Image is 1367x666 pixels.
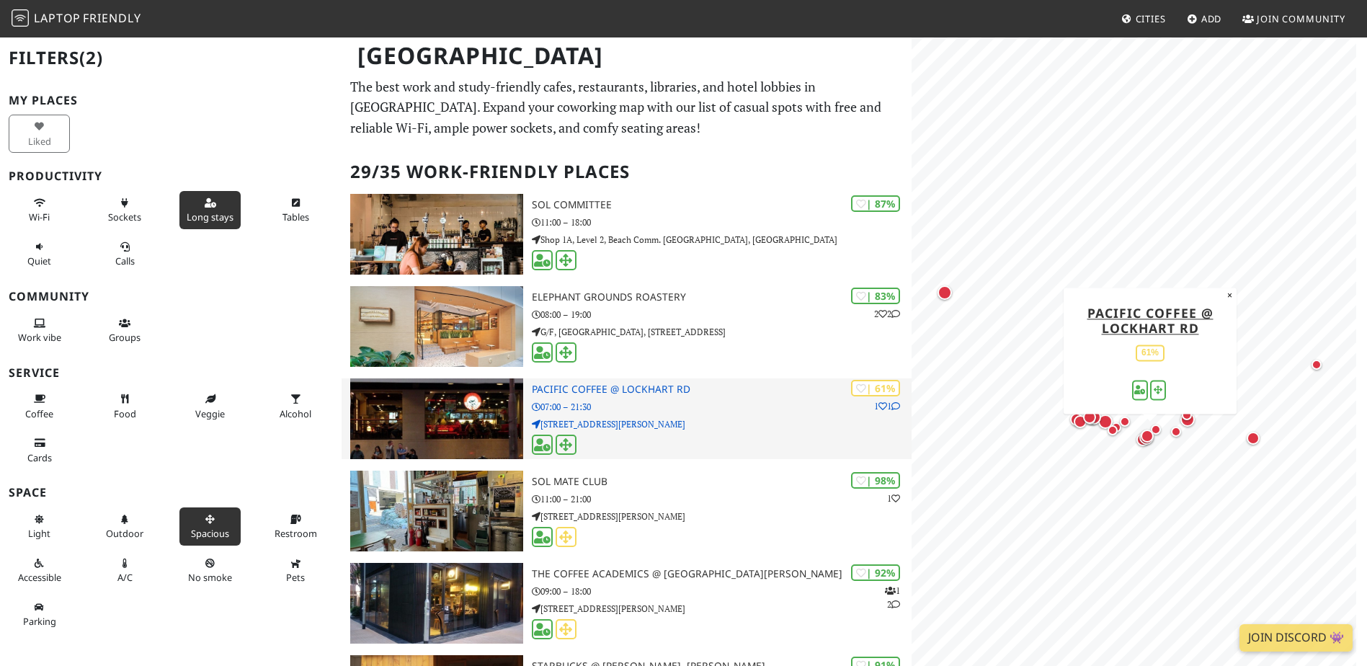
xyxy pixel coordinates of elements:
[191,527,229,540] span: Spacious
[851,288,900,304] div: | 83%
[350,378,522,459] img: Pacific Coffee @ Lockhart Rd
[532,199,912,211] h3: SOL Committee
[1141,430,1159,448] div: Map marker
[1201,12,1222,25] span: Add
[1085,414,1103,432] div: Map marker
[18,571,61,584] span: Accessible
[282,210,309,223] span: Work-friendly tables
[179,191,241,229] button: Long stays
[1247,432,1265,450] div: Map marker
[1074,415,1092,434] div: Map marker
[29,210,50,223] span: Stable Wi-Fi
[9,311,70,350] button: Work vibe
[79,45,103,69] span: (2)
[28,527,50,540] span: Natural light
[265,551,326,590] button: Pets
[265,507,326,546] button: Restroom
[342,378,911,459] a: Pacific Coffee @ Lockhart Rd | 61% 11 Pacific Coffee @ Lockhart Rd 07:00 – 21:30 [STREET_ADDRESS]...
[874,307,900,321] p: 2 2
[27,451,52,464] span: Credit cards
[9,431,70,469] button: Cards
[1116,6,1172,32] a: Cities
[179,507,241,546] button: Spacious
[350,150,902,194] h2: 29/35 Work-Friendly Places
[9,191,70,229] button: Wi-Fi
[532,400,912,414] p: 07:00 – 21:30
[265,387,326,425] button: Alcohol
[1070,413,1089,432] div: Map marker
[1181,6,1228,32] a: Add
[1312,360,1329,377] div: Map marker
[18,331,61,344] span: People working
[12,9,29,27] img: LaptopFriendly
[532,325,912,339] p: G/F, [GEOGRAPHIC_DATA], [STREET_ADDRESS]
[1223,288,1237,303] button: Close popup
[342,563,911,644] a: The Coffee Academics @ Sai Yuen Lane | 92% 12 The Coffee Academics @ [GEOGRAPHIC_DATA][PERSON_NAM...
[350,286,522,367] img: Elephant Grounds Roastery
[1098,414,1118,435] div: Map marker
[179,551,241,590] button: No smoke
[1237,6,1351,32] a: Join Community
[12,6,141,32] a: LaptopFriendly LaptopFriendly
[9,551,70,590] button: Accessible
[350,471,522,551] img: SOL Mate Club
[938,285,958,306] div: Map marker
[195,407,225,420] span: Veggie
[275,527,317,540] span: Restroom
[114,407,136,420] span: Food
[179,387,241,425] button: Veggie
[25,407,53,420] span: Coffee
[346,36,908,76] h1: [GEOGRAPHIC_DATA]
[532,383,912,396] h3: Pacific Coffee @ Lockhart Rd
[1171,427,1188,444] div: Map marker
[851,195,900,212] div: | 87%
[187,210,233,223] span: Long stays
[532,476,912,488] h3: SOL Mate Club
[350,194,522,275] img: SOL Committee
[1108,425,1125,443] div: Map marker
[27,254,51,267] span: Quiet
[280,407,311,420] span: Alcohol
[188,571,232,584] span: Smoke free
[1087,304,1213,337] a: Pacific Coffee @ Lockhart Rd
[532,585,912,598] p: 09:00 – 18:00
[9,94,333,107] h3: My Places
[350,76,902,138] p: The best work and study-friendly cafes, restaurants, libraries, and hotel lobbies in [GEOGRAPHIC_...
[9,290,333,303] h3: Community
[532,308,912,321] p: 08:00 – 19:00
[851,380,900,396] div: | 61%
[532,291,912,303] h3: Elephant Grounds Roastery
[342,194,911,275] a: SOL Committee | 87% SOL Committee 11:00 – 18:00 Shop 1A, Level 2, Beach Comm. [GEOGRAPHIC_DATA], ...
[1111,422,1128,440] div: Map marker
[9,36,333,80] h2: Filters
[342,471,911,551] a: SOL Mate Club | 98% 1 SOL Mate Club 11:00 – 21:00 [STREET_ADDRESS][PERSON_NAME]
[851,472,900,489] div: | 98%
[1149,399,1166,416] div: Map marker
[887,492,900,505] p: 1
[106,527,143,540] span: Outdoor area
[9,366,333,380] h3: Service
[532,568,912,580] h3: The Coffee Academics @ [GEOGRAPHIC_DATA][PERSON_NAME]
[9,235,70,273] button: Quiet
[1257,12,1345,25] span: Join Community
[115,254,135,267] span: Video/audio calls
[532,233,912,247] p: Shop 1A, Level 2, Beach Comm. [GEOGRAPHIC_DATA], [GEOGRAPHIC_DATA]
[1136,345,1165,361] div: 61%
[9,507,70,546] button: Light
[1083,411,1102,430] div: Map marker
[1151,425,1168,442] div: Map marker
[851,564,900,581] div: | 92%
[34,10,81,26] span: Laptop
[1136,433,1155,452] div: Map marker
[286,571,305,584] span: Pet friendly
[109,331,141,344] span: Group tables
[532,602,912,616] p: [STREET_ADDRESS][PERSON_NAME]
[23,615,56,628] span: Parking
[94,387,156,425] button: Food
[108,210,141,223] span: Power sockets
[94,507,156,546] button: Outdoor
[874,399,900,413] p: 1 1
[342,286,911,367] a: Elephant Grounds Roastery | 83% 22 Elephant Grounds Roastery 08:00 – 19:00 G/F, [GEOGRAPHIC_DATA]...
[532,216,912,229] p: 11:00 – 18:00
[1120,417,1137,434] div: Map marker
